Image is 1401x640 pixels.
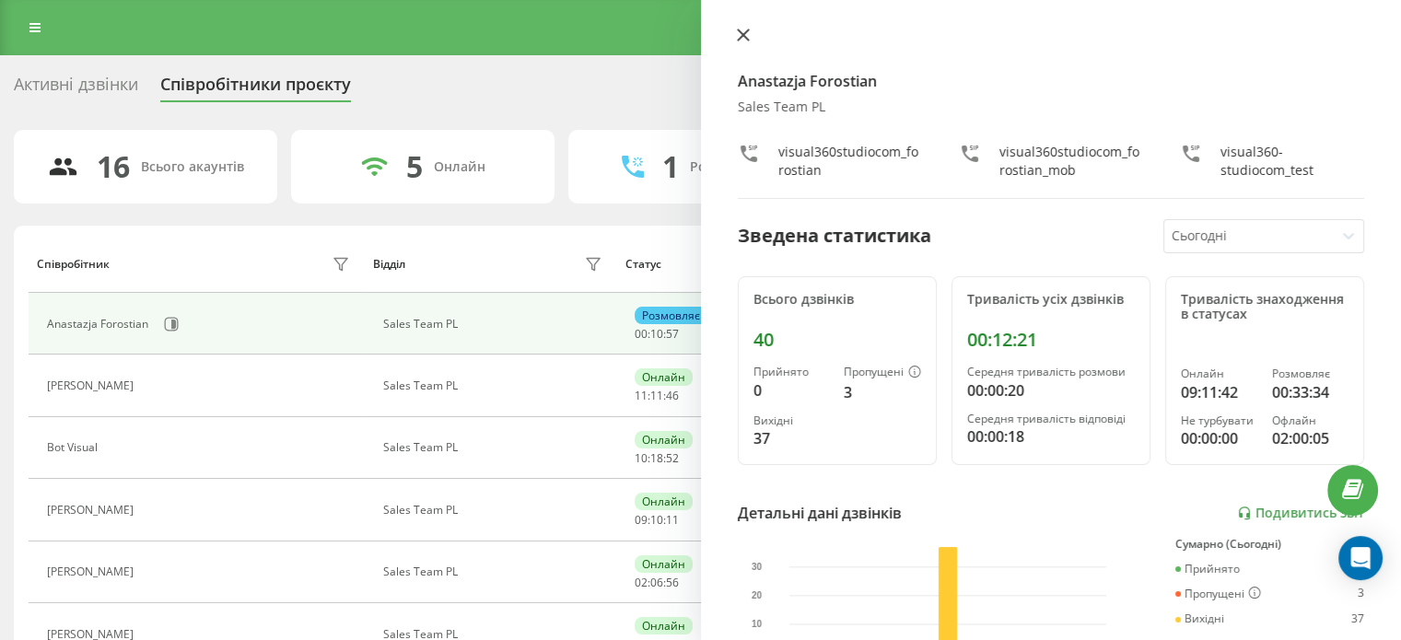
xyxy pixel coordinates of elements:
div: visual360-studiocom_test [1220,143,1364,180]
span: 11 [650,388,663,403]
div: Середня тривалість відповіді [967,413,1135,425]
div: Онлайн [635,431,693,448]
div: Онлайн [434,159,485,175]
span: 11 [666,512,679,528]
div: 00:00:20 [967,379,1135,401]
div: Співробітники проєкту [160,75,351,103]
div: : : [635,328,679,341]
div: [PERSON_NAME] [47,379,138,392]
div: Онлайн [635,617,693,634]
span: 10 [650,326,663,342]
div: Співробітник [37,258,110,271]
div: 5 [406,149,423,184]
div: Anastazja Forostian [47,318,153,331]
div: 37 [753,427,829,449]
div: 02:00:05 [1272,427,1348,449]
div: 40 [753,329,921,351]
div: : : [635,390,679,402]
text: 10 [752,619,763,629]
div: Зведена статистика [738,222,931,250]
span: 46 [666,388,679,403]
div: Sales Team PL [383,379,607,392]
div: Не турбувати [1181,414,1257,427]
div: Всього дзвінків [753,292,921,308]
div: 09:11:42 [1181,381,1257,403]
div: Open Intercom Messenger [1338,536,1383,580]
span: 57 [666,326,679,342]
div: Статус [625,258,661,271]
div: 3 [1358,587,1364,601]
div: Вихідні [753,414,829,427]
span: 10 [635,450,648,466]
div: Сумарно (Сьогодні) [1175,538,1364,551]
div: Sales Team PL [738,99,1365,115]
span: 11 [635,388,648,403]
div: 0 [753,379,829,401]
span: 56 [666,575,679,590]
div: Пропущені [1175,587,1261,601]
span: 02 [635,575,648,590]
div: Онлайн [635,555,693,573]
div: Розмовляють [690,159,779,175]
div: 3 [844,381,921,403]
div: 00:00:00 [1181,427,1257,449]
a: Подивитись звіт [1237,506,1364,521]
div: Активні дзвінки [14,75,138,103]
div: Тривалість усіх дзвінків [967,292,1135,308]
div: Середня тривалість розмови [967,366,1135,378]
div: visual360studiocom_forostian [778,143,922,180]
div: Вихідні [1175,612,1224,625]
div: Відділ [373,258,405,271]
div: 16 [97,149,130,184]
div: Тривалість знаходження в статусах [1181,292,1348,323]
span: 00 [635,326,648,342]
span: 52 [666,450,679,466]
div: visual360studiocom_forostian_mob [999,143,1143,180]
div: Sales Team PL [383,318,607,331]
div: Онлайн [1181,367,1257,380]
div: [PERSON_NAME] [47,565,138,578]
div: Розмовляє [1272,367,1348,380]
div: Онлайн [635,493,693,510]
div: Sales Team PL [383,441,607,454]
div: Sales Team PL [383,565,607,578]
div: : : [635,514,679,527]
div: Всього акаунтів [141,159,244,175]
div: : : [635,452,679,465]
div: 00:12:21 [967,329,1135,351]
div: 00:33:34 [1272,381,1348,403]
div: Онлайн [635,368,693,386]
div: Пропущені [844,366,921,380]
div: Bot Visual [47,441,102,454]
div: Детальні дані дзвінків [738,502,902,524]
h4: Anastazja Forostian [738,70,1365,92]
div: Sales Team PL [383,504,607,517]
span: 09 [635,512,648,528]
div: Прийнято [1175,563,1240,576]
text: 30 [752,562,763,572]
div: Розмовляє [635,307,707,324]
div: : : [635,576,679,589]
div: 37 [1351,612,1364,625]
span: 10 [650,512,663,528]
span: 06 [650,575,663,590]
div: Прийнято [753,366,829,378]
span: 18 [650,450,663,466]
div: 1 [662,149,679,184]
text: 20 [752,590,763,600]
div: Офлайн [1272,414,1348,427]
div: 00:00:18 [967,425,1135,448]
div: [PERSON_NAME] [47,504,138,517]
